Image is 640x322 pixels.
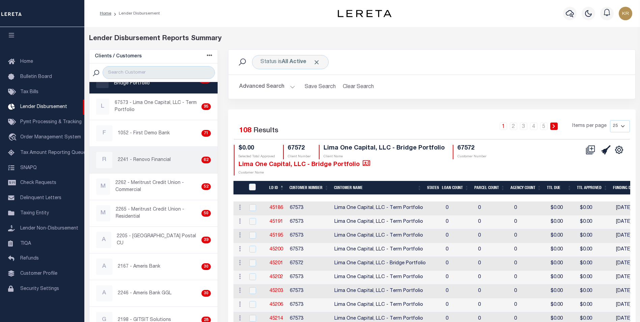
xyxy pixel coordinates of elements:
[313,59,320,66] span: Click to Remove
[115,180,198,194] p: 2262 - Meritrust Credit Union - Commercial
[332,271,428,285] td: Lima One Capital, LLC - Term Portfolio
[475,215,511,229] td: 0
[577,215,613,229] td: $0.00
[577,243,613,257] td: $0.00
[20,256,39,261] span: Refunds
[511,202,548,215] td: 0
[270,206,283,210] a: 45186
[239,127,251,134] span: 108
[239,80,295,93] button: Advanced Search
[287,298,332,312] td: 67573
[20,120,82,125] span: Pymt Processing & Tracking
[89,227,218,253] a: A2205 - [GEOGRAPHIC_DATA] Postal CU39
[239,159,370,168] h4: Lima One Capital, LLC - Bridge Portfolio
[511,243,548,257] td: 0
[548,257,577,271] td: $0.00
[111,10,160,17] li: Lender Disbursement
[540,123,548,130] a: 5
[443,257,475,271] td: 0
[20,241,31,246] span: TIQA
[253,126,278,136] label: Results
[475,229,511,243] td: 0
[324,145,445,152] h4: Lima One Capital, LLC - Bridge Portfolio
[100,11,111,16] a: Home
[20,181,56,185] span: Check Requests
[20,196,61,200] span: Delinquent Letters
[20,165,37,170] span: SNAPQ
[267,181,287,195] th: LD ID: activate to sort column descending
[332,202,428,215] td: Lima One Capital, LLC - Term Portfolio
[96,179,110,195] div: M
[288,154,311,159] p: Client Number
[475,298,511,312] td: 0
[475,243,511,257] td: 0
[89,93,218,120] a: L67573 - Lima One Capital, LLC - Term Portfolio95
[20,75,52,79] span: Bulletin Board
[424,181,439,195] th: States
[511,285,548,298] td: 0
[475,271,511,285] td: 0
[96,205,110,221] div: M
[577,257,613,271] td: $0.00
[201,157,211,163] div: 62
[511,298,548,312] td: 0
[548,298,577,312] td: $0.00
[287,243,332,257] td: 67573
[270,233,283,238] a: 45195
[530,123,537,130] a: 4
[20,271,57,276] span: Customer Profile
[475,285,511,298] td: 0
[443,229,475,243] td: 0
[443,202,475,215] td: 0
[118,263,160,270] p: 2167 - Ameris Bank
[20,59,33,64] span: Home
[20,105,67,109] span: Lender Disbursement
[89,280,218,306] a: A2246 - Ameris Bank GGL30
[511,229,548,243] td: 0
[201,263,211,270] div: 30
[96,259,112,275] div: A
[577,202,613,215] td: $0.00
[332,285,428,298] td: Lima One Capital, LLC - Term Portfolio
[457,154,486,159] p: Customer Number
[332,298,428,312] td: Lima One Capital, LLC - Term Portfolio
[20,90,38,95] span: Tax Bills
[443,243,475,257] td: 0
[332,215,428,229] td: Lima One Capital, LLC - Term Portfolio
[475,202,511,215] td: 0
[117,233,199,247] p: 2205 - [GEOGRAPHIC_DATA] Postal CU
[96,152,112,168] div: R
[577,285,613,298] td: $0.00
[89,34,636,44] div: Lender Disbursement Reports Summary
[443,215,475,229] td: 0
[331,181,424,195] th: Customer Name: activate to sort column ascending
[245,181,267,195] th: LDID
[574,181,610,195] th: Ttl Approved: activate to sort column ascending
[287,229,332,243] td: 67573
[443,285,475,298] td: 0
[239,170,370,176] p: Customer Name
[96,232,111,248] div: A
[96,285,112,301] div: A
[201,237,211,243] div: 39
[511,215,548,229] td: 0
[577,229,613,243] td: $0.00
[577,271,613,285] td: $0.00
[548,271,577,285] td: $0.00
[577,298,613,312] td: $0.00
[89,253,218,280] a: A2167 - Ameris Bank30
[475,257,511,271] td: 0
[8,133,19,142] i: travel_explore
[332,257,428,271] td: Lima One Capital, LLC - Bridge Portfolio
[548,202,577,215] td: $0.00
[548,229,577,243] td: $0.00
[439,181,472,195] th: Loan Count: activate to sort column ascending
[270,275,283,279] a: 45202
[548,285,577,298] td: $0.00
[287,181,331,195] th: Customer Number: activate to sort column ascending
[89,173,218,200] a: M2262 - Meritrust Credit Union - Commercial52
[95,54,142,59] h5: Clients / Customers
[201,183,211,190] div: 52
[287,202,332,215] td: 67573
[96,99,109,115] div: L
